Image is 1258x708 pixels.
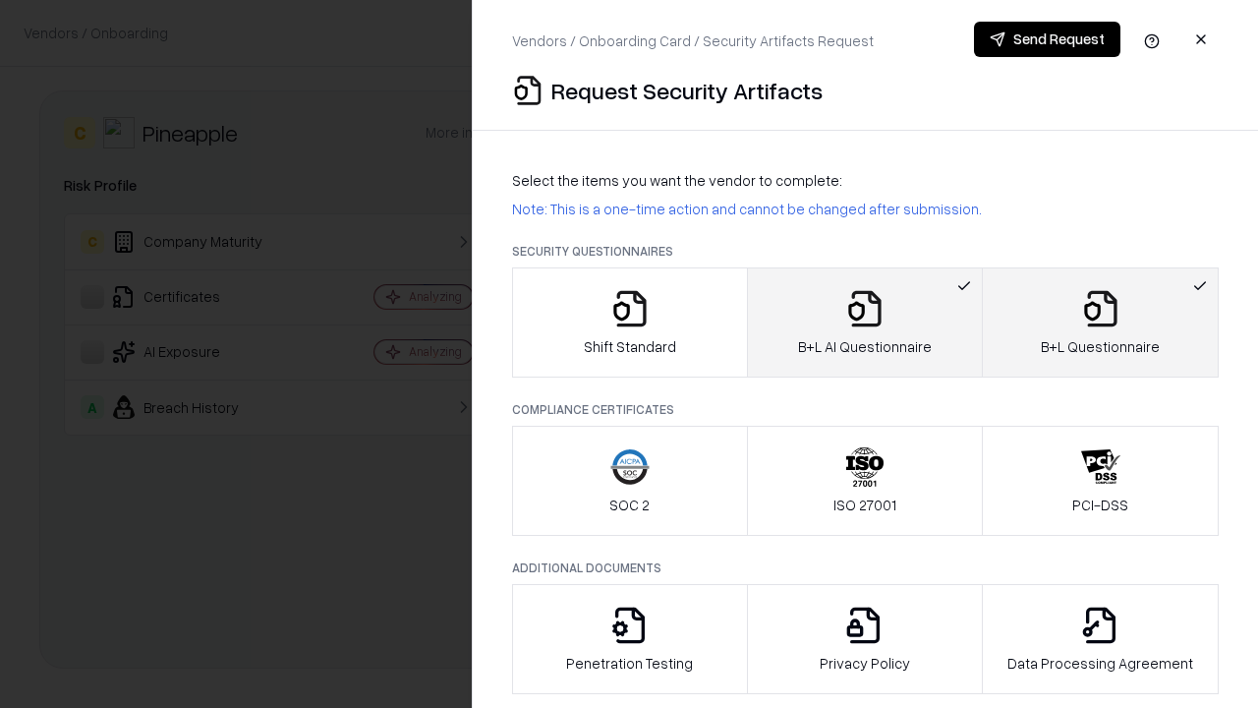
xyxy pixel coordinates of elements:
button: ISO 27001 [747,426,984,536]
p: Penetration Testing [566,653,693,674]
p: Select the items you want the vendor to complete: [512,170,1219,191]
button: Privacy Policy [747,584,984,694]
p: Note: This is a one-time action and cannot be changed after submission. [512,199,1219,219]
p: B+L Questionnaire [1041,336,1160,357]
button: Shift Standard [512,267,748,378]
p: Security Questionnaires [512,243,1219,260]
p: ISO 27001 [833,495,896,515]
p: Data Processing Agreement [1007,653,1193,674]
button: Send Request [974,22,1120,57]
p: Privacy Policy [820,653,910,674]
p: Shift Standard [584,336,676,357]
button: Data Processing Agreement [982,584,1219,694]
p: Compliance Certificates [512,401,1219,418]
p: SOC 2 [609,495,650,515]
p: B+L AI Questionnaire [798,336,932,357]
p: Request Security Artifacts [551,75,823,106]
p: Additional Documents [512,560,1219,576]
p: PCI-DSS [1072,495,1128,515]
button: B+L Questionnaire [982,267,1219,378]
p: Vendors / Onboarding Card / Security Artifacts Request [512,30,874,51]
button: PCI-DSS [982,426,1219,536]
button: B+L AI Questionnaire [747,267,984,378]
button: Penetration Testing [512,584,748,694]
button: SOC 2 [512,426,748,536]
